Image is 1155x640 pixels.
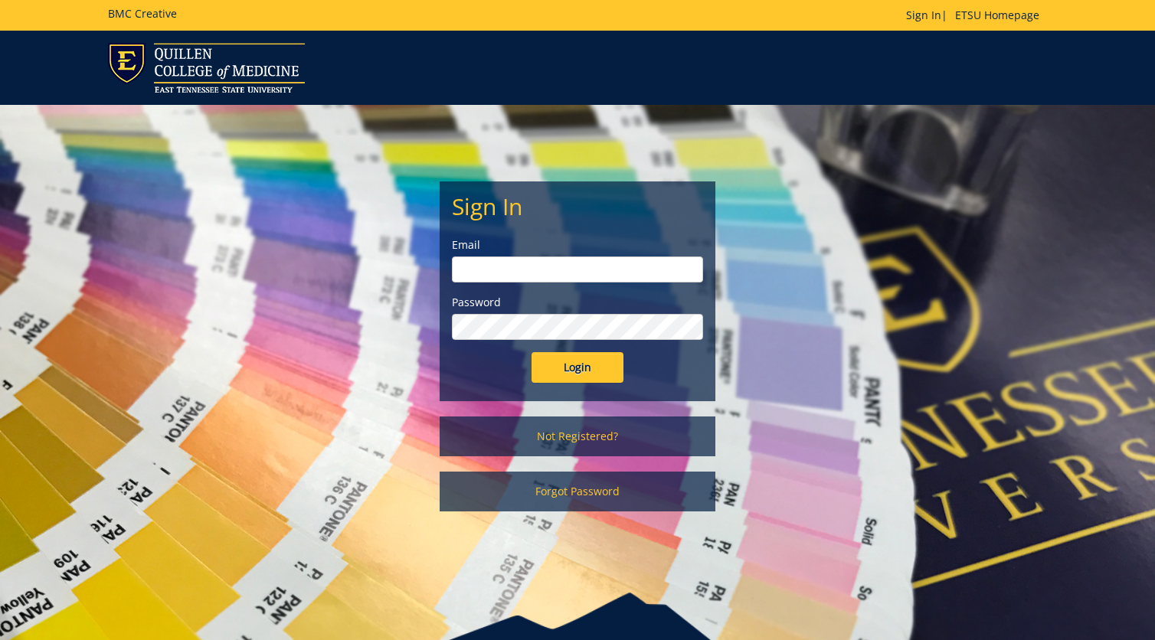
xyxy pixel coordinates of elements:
input: Login [532,352,623,383]
h2: Sign In [452,194,703,219]
label: Password [452,295,703,310]
a: Not Registered? [440,416,715,456]
label: Email [452,237,703,253]
img: ETSU logo [108,43,305,93]
a: Sign In [906,8,941,22]
a: ETSU Homepage [947,8,1047,22]
a: Forgot Password [440,472,715,511]
p: | [906,8,1047,23]
h5: BMC Creative [108,8,177,19]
